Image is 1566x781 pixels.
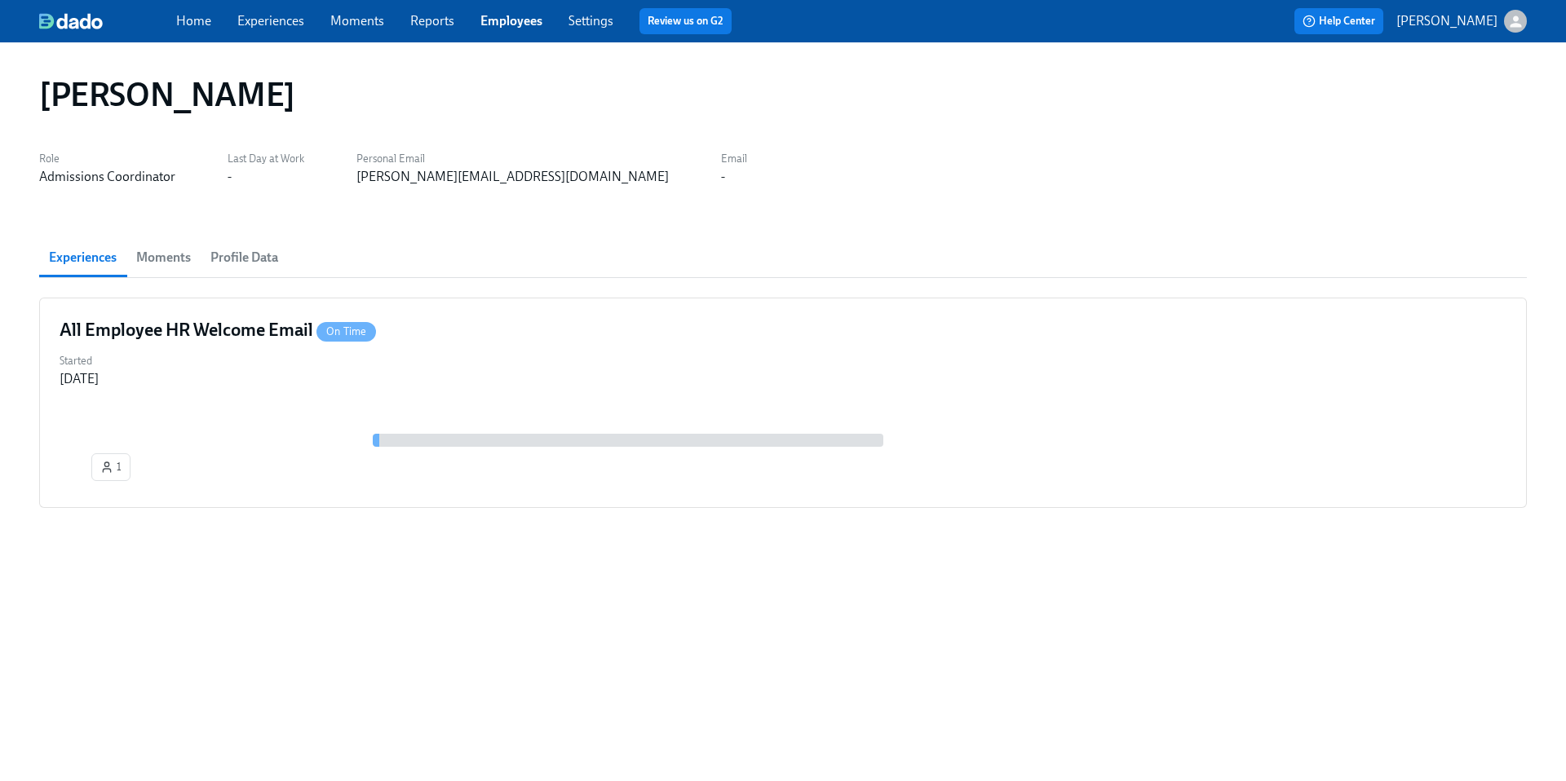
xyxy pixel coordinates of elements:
span: Moments [136,246,191,269]
button: [PERSON_NAME] [1396,10,1527,33]
a: dado [39,13,176,29]
span: Help Center [1303,13,1375,29]
button: 1 [91,453,130,481]
button: Review us on G2 [639,8,732,34]
div: Admissions Coordinator [39,168,175,186]
a: Experiences [237,13,304,29]
h4: All Employee HR Welcome Email [60,318,376,342]
div: [PERSON_NAME][EMAIL_ADDRESS][DOMAIN_NAME] [356,168,669,186]
a: Review us on G2 [648,13,723,29]
div: - [721,168,725,186]
a: Moments [330,13,384,29]
h1: [PERSON_NAME] [39,75,295,114]
img: dado [39,13,103,29]
label: Email [721,150,747,168]
label: Last Day at Work [228,150,304,168]
label: Started [60,352,99,370]
a: Reports [410,13,454,29]
a: Home [176,13,211,29]
a: Employees [480,13,542,29]
div: [DATE] [60,370,99,388]
span: Profile Data [210,246,278,269]
span: 1 [100,459,122,475]
div: - [228,168,232,186]
p: [PERSON_NAME] [1396,12,1497,30]
button: Help Center [1294,8,1383,34]
span: On Time [316,325,376,338]
label: Personal Email [356,150,669,168]
a: Settings [568,13,613,29]
span: Experiences [49,246,117,269]
label: Role [39,150,175,168]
